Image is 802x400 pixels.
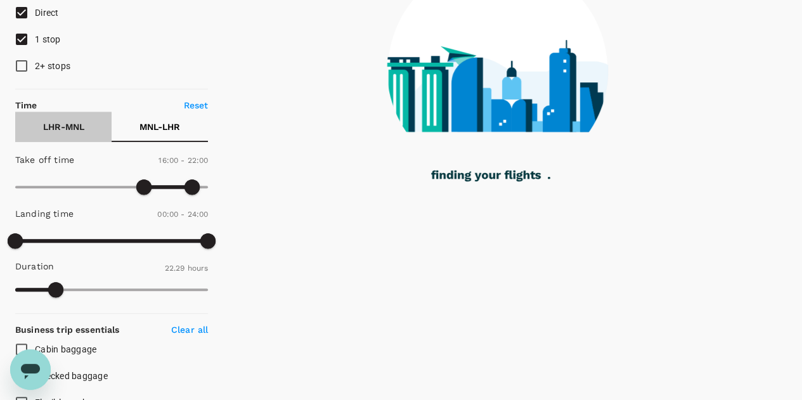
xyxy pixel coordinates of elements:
p: Clear all [171,323,208,336]
iframe: Button to launch messaging window [10,349,51,390]
span: Direct [35,8,59,18]
span: 00:00 - 24:00 [157,210,208,219]
p: Time [15,99,37,112]
p: Take off time [15,153,74,166]
span: Cabin baggage [35,344,96,354]
g: finding your flights [431,171,541,182]
span: 16:00 - 22:00 [158,156,208,165]
p: MNL - LHR [139,120,180,133]
span: 1 stop [35,34,61,44]
span: Checked baggage [35,371,108,381]
span: 2+ stops [35,61,70,71]
p: Duration [15,260,54,273]
strong: Business trip essentials [15,325,120,335]
p: Landing time [15,207,74,220]
span: 22.29 hours [165,264,209,273]
p: LHR - MNL [43,120,84,133]
g: . [548,177,550,179]
p: Reset [184,99,209,112]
